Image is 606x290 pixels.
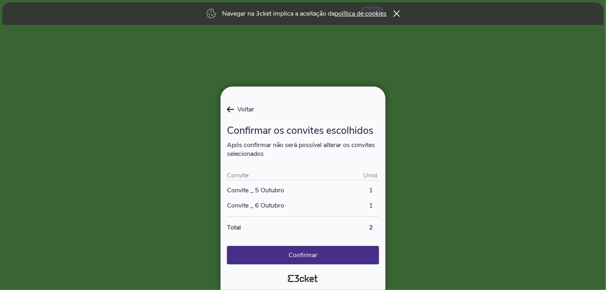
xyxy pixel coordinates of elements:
[227,201,284,210] span: Convite _ 6 Outubro
[227,171,249,180] span: Convite
[369,186,373,195] span: 1
[363,171,379,180] span: Unid.
[227,141,379,158] p: Após confirmar não será possível alterar os convites selecionados
[227,124,379,137] p: Confirmar os convites escolhidos
[227,186,284,195] span: Convite _ 5 Outubro
[369,201,373,210] span: 1
[234,105,254,114] span: Voltar
[227,223,241,232] span: Total
[335,9,387,18] a: política de cookies
[363,223,379,232] span: 2
[227,246,379,264] button: Confirmar
[223,9,387,18] p: Navegar na 3cket implica a aceitação da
